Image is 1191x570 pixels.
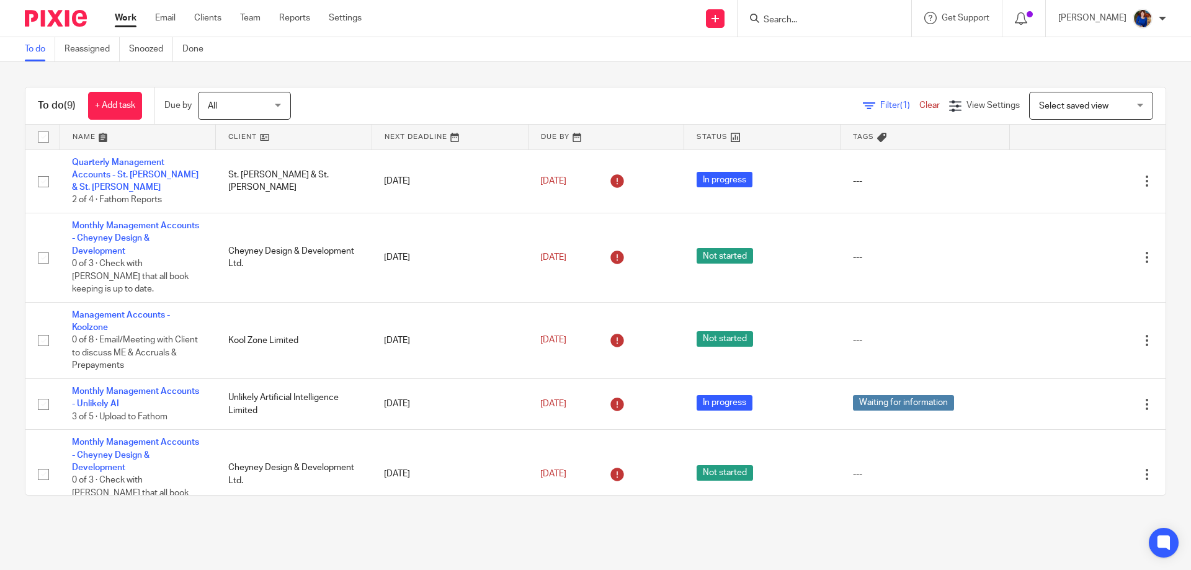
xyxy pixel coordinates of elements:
[240,12,261,24] a: Team
[182,37,213,61] a: Done
[72,259,189,293] span: 0 of 3 · Check with [PERSON_NAME] that all book keeping is up to date.
[72,387,199,408] a: Monthly Management Accounts - Unlikely AI
[853,395,954,411] span: Waiting for information
[72,221,199,256] a: Monthly Management Accounts - Cheyney Design & Development
[853,133,874,140] span: Tags
[216,302,372,378] td: Kool Zone Limited
[762,15,874,26] input: Search
[38,99,76,112] h1: To do
[919,101,940,110] a: Clear
[208,102,217,110] span: All
[540,470,566,478] span: [DATE]
[329,12,362,24] a: Settings
[72,438,199,472] a: Monthly Management Accounts - Cheyney Design & Development
[216,430,372,519] td: Cheyney Design & Development Ltd.
[540,336,566,345] span: [DATE]
[697,172,752,187] span: In progress
[72,336,198,370] span: 0 of 8 · Email/Meeting with Client to discuss ME & Accruals & Prepayments
[372,213,528,303] td: [DATE]
[72,196,162,205] span: 2 of 4 · Fathom Reports
[194,12,221,24] a: Clients
[697,465,753,481] span: Not started
[129,37,173,61] a: Snoozed
[372,302,528,378] td: [DATE]
[216,379,372,430] td: Unlikely Artificial Intelligence Limited
[164,99,192,112] p: Due by
[1039,102,1108,110] span: Select saved view
[900,101,910,110] span: (1)
[88,92,142,120] a: + Add task
[155,12,176,24] a: Email
[880,101,919,110] span: Filter
[115,12,136,24] a: Work
[279,12,310,24] a: Reports
[966,101,1020,110] span: View Settings
[72,311,170,332] a: Management Accounts - Koolzone
[64,100,76,110] span: (9)
[697,248,753,264] span: Not started
[1133,9,1153,29] img: Nicole.jpeg
[1058,12,1126,24] p: [PERSON_NAME]
[372,430,528,519] td: [DATE]
[72,412,167,421] span: 3 of 5 · Upload to Fathom
[697,331,753,347] span: Not started
[72,476,189,510] span: 0 of 3 · Check with [PERSON_NAME] that all book keeping is up to date.
[25,10,87,27] img: Pixie
[216,149,372,213] td: St. [PERSON_NAME] & St. [PERSON_NAME]
[25,37,55,61] a: To do
[372,379,528,430] td: [DATE]
[853,175,997,187] div: ---
[65,37,120,61] a: Reassigned
[853,468,997,480] div: ---
[853,334,997,347] div: ---
[216,213,372,303] td: Cheyney Design & Development Ltd.
[540,177,566,185] span: [DATE]
[372,149,528,213] td: [DATE]
[540,253,566,262] span: [DATE]
[540,399,566,408] span: [DATE]
[853,251,997,264] div: ---
[942,14,989,22] span: Get Support
[72,158,198,192] a: Quarterly Management Accounts - St. [PERSON_NAME] & St. [PERSON_NAME]
[697,395,752,411] span: In progress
